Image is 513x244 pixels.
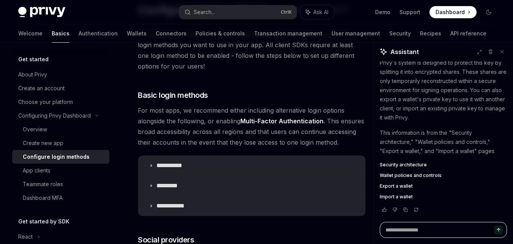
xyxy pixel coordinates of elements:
div: Configuring Privy Dashboard [18,111,91,120]
div: Dashboard MFA [23,193,63,203]
a: About Privy [12,68,109,81]
a: Demo [375,8,390,16]
button: Toggle dark mode [483,6,495,18]
a: Security [389,24,411,43]
a: Create new app [12,136,109,150]
a: Recipes [420,24,441,43]
span: If you plan on using Privy for user onboarding, you’ll need to configure the login methods you wa... [138,29,366,72]
a: Dashboard MFA [12,191,109,205]
a: Choose your platform [12,95,109,109]
span: Security architecture [380,162,427,168]
h5: Get started by SDK [18,217,69,226]
a: Multi-Factor Authentication [240,117,324,125]
a: Teammate roles [12,177,109,191]
div: Create an account [18,84,65,93]
a: Wallets [127,24,147,43]
a: Wallet policies and controls [380,172,507,179]
a: User management [331,24,380,43]
p: Privy's system is designed to protect this key by splitting it into encrypted shares. These share... [380,58,507,122]
a: Support [399,8,420,16]
a: Configure login methods [12,150,109,164]
div: Choose your platform [18,97,73,107]
button: Search...CtrlK [179,5,297,19]
p: This information is from the "Security architecture," "Wallet policies and controls," "Export a w... [380,128,507,156]
div: Overview [23,125,47,134]
a: Authentication [79,24,118,43]
span: Wallet policies and controls [380,172,442,179]
div: Create new app [23,139,63,148]
span: Basic login methods [138,90,208,100]
span: Ctrl K [281,9,292,15]
a: Transaction management [254,24,322,43]
div: About Privy [18,70,47,79]
div: Search... [194,8,215,17]
div: Teammate roles [23,180,63,189]
img: dark logo [18,7,65,18]
a: Dashboard [429,6,477,18]
div: App clients [23,166,51,175]
a: Welcome [18,24,43,43]
a: Import a wallet [380,194,507,200]
a: Overview [12,123,109,136]
a: Create an account [12,81,109,95]
span: For most apps, we recommend either including alternative login options alongside the following, o... [138,105,366,148]
span: Import a wallet [380,194,413,200]
a: Policies & controls [196,24,245,43]
a: App clients [12,164,109,177]
a: API reference [450,24,486,43]
span: Assistant [390,47,419,56]
div: Configure login methods [23,152,90,161]
div: React [18,232,33,241]
button: Send message [494,225,503,234]
a: Security architecture [380,162,507,168]
span: Export a wallet [380,183,413,189]
a: Export a wallet [380,183,507,189]
span: Dashboard [436,8,465,16]
a: Connectors [156,24,186,43]
span: Ask AI [313,8,328,16]
a: Basics [52,24,69,43]
h5: Get started [18,55,49,64]
button: Ask AI [300,5,334,19]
